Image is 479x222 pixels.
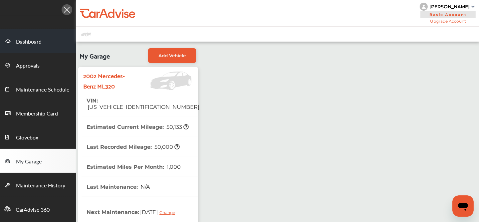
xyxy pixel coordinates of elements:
span: [US_VEHICLE_IDENTIFICATION_NUMBER] [87,104,199,110]
img: knH8PDtVvWoAbQRylUukY18CTiRevjo20fAtgn5MLBQj4uumYvk2MzTtcAIzfGAtb1XOLVMAvhLuqoNAbL4reqehy0jehNKdM... [420,3,428,11]
span: 1,000 [166,164,181,170]
img: placeholder_car.fcab19be.svg [81,30,91,38]
span: Maintenance History [16,181,65,190]
div: [PERSON_NAME] [429,4,470,10]
span: 50,133 [165,124,189,130]
a: Add Vehicle [148,48,196,63]
a: Membership Card [0,101,76,125]
span: Membership Card [16,110,58,118]
span: Basic Account [420,11,476,18]
span: Maintenance Schedule [16,86,69,94]
th: Estimated Miles Per Month : [87,157,181,177]
span: My Garage [80,48,110,63]
a: Approvals [0,53,76,77]
a: Glovebox [0,125,76,149]
span: 50,000 [153,144,180,150]
span: Add Vehicle [158,53,186,58]
a: My Garage [0,149,76,173]
span: My Garage [16,157,42,166]
div: Change [159,210,178,215]
span: Dashboard [16,38,42,46]
th: Last Recorded Mileage : [87,137,180,157]
strong: 2002 Mercedes-Benz ML320 [83,70,129,91]
a: Maintenance History [0,173,76,197]
span: CarAdvise 360 [16,206,50,214]
span: Glovebox [16,133,38,142]
img: Icon.5fd9dcc7.svg [62,4,72,15]
span: Upgrade Account [420,19,476,24]
th: Last Maintenance : [87,177,150,197]
img: Vehicle [129,72,195,90]
a: Maintenance Schedule [0,77,76,101]
a: Dashboard [0,29,76,53]
iframe: Button to launch messaging window [452,195,474,217]
img: sCxJUJ+qAmfqhQGDUl18vwLg4ZYJ6CxN7XmbOMBAAAAAElFTkSuQmCC [471,6,475,8]
span: [DATE] [139,204,180,220]
th: VIN : [87,91,199,117]
span: Approvals [16,62,40,70]
th: Estimated Current Mileage : [87,117,189,137]
span: N/A [139,184,150,190]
